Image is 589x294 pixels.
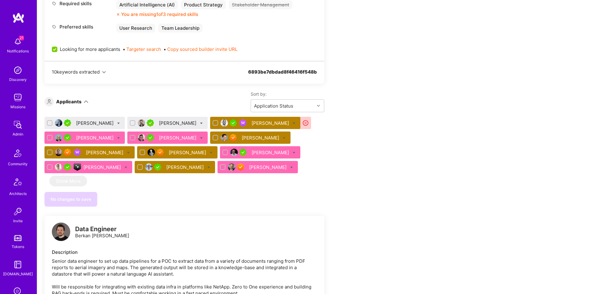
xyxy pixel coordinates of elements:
img: A.Teamer in Residence [64,119,71,127]
img: A.I. guild [74,163,81,171]
img: User Avatar [221,119,228,127]
div: Berkan [PERSON_NAME] [75,226,129,239]
i: Bulk Status Update [127,151,130,154]
img: A.Teamer in Residence [64,163,71,171]
i: icon Tag [52,1,56,6]
img: logo [52,223,70,241]
div: [PERSON_NAME] [86,149,125,156]
img: discovery [12,64,24,76]
i: Bulk Status Update [293,151,295,154]
div: Discovery [9,76,27,83]
img: A.Teamer in Residence [154,163,161,171]
img: Architects [10,176,25,190]
div: [PERSON_NAME] [249,164,288,170]
img: bell [12,36,24,48]
div: Notifications [7,48,29,54]
i: icon Tag [52,25,56,29]
img: User Avatar [221,134,228,141]
img: A.Teamer in Residence [64,134,71,141]
div: Applicants [56,98,82,105]
i: icon CloseOrange [116,13,120,16]
button: Targeter search [126,46,161,52]
div: Tokens [12,243,24,250]
div: Invite [13,218,23,224]
i: Bulk Status Update [283,137,286,139]
span: Looking for more applicants [60,46,120,52]
i: Bulk Status Update [125,166,127,169]
i: Bulk Status Update [210,151,213,154]
div: Architects [9,190,27,197]
a: logo [52,223,70,242]
span: • [123,46,161,52]
div: 6893be7dbdad8f46416f548b [248,69,317,82]
i: Bulk Status Update [117,137,120,139]
img: Exceptional A.Teamer [237,163,244,171]
div: [PERSON_NAME] [169,149,207,156]
img: logo [12,12,25,23]
span: 21 [19,36,24,40]
img: User Avatar [148,149,155,156]
button: 10keywords extracted [52,69,106,75]
div: Product Strategy [181,0,226,9]
i: Bulk Status Update [293,122,295,125]
i: Bulk Status Update [200,137,203,139]
img: admin teamwork [12,119,24,131]
i: icon Chevron [317,104,320,107]
img: User Avatar [55,134,62,141]
div: [PERSON_NAME] [166,164,205,170]
div: [PERSON_NAME] [76,135,115,141]
img: User Avatar [228,163,235,171]
img: User Avatar [55,119,62,127]
img: Exceptional A.Teamer [64,149,71,156]
img: User Avatar [55,163,62,171]
button: Show More [49,176,87,186]
div: Stakeholder Management [229,0,292,9]
img: teamwork [12,91,24,104]
div: Team Leadership [158,24,202,32]
img: User Avatar [138,134,145,141]
img: User Avatar [230,149,238,156]
img: tokens [14,235,21,241]
i: Bulk Status Update [200,122,203,125]
div: [PERSON_NAME] [252,120,290,126]
img: A.Teamer in Residence [147,134,154,141]
div: Data Engineer [75,226,129,232]
div: [DOMAIN_NAME] [3,271,33,277]
div: [PERSON_NAME] [242,135,280,141]
i: icon CloseRedCircle [302,120,309,127]
i: icon Applicant [47,99,52,104]
img: Been on Mission [74,149,81,156]
img: Exceptional A.Teamer [156,149,164,156]
div: [PERSON_NAME] [252,149,290,156]
img: Exceptional A.Teamer [229,134,237,141]
div: Artificial Intelligence (AI) [116,0,178,9]
div: [PERSON_NAME] [83,164,122,170]
img: User Avatar [138,119,145,127]
i: Bulk Status Update [207,166,210,169]
div: [PERSON_NAME] [76,120,115,126]
div: Required skills [52,0,113,7]
div: Community [8,161,28,167]
div: User Research [116,24,155,32]
i: Bulk Status Update [290,166,293,169]
div: [PERSON_NAME] [159,120,198,126]
span: • [164,46,237,52]
button: Copy sourced builder invite URL [167,46,237,52]
div: Admin [13,131,23,137]
img: Community [10,146,25,161]
img: A.Teamer in Residence [239,149,247,156]
div: You are missing 1 of 3 required skills [121,11,198,17]
label: Sort by: [251,91,324,97]
img: User Avatar [145,163,152,171]
i: icon Chevron [102,71,106,74]
img: A.Teamer in Residence [147,119,154,127]
div: Preferred skills [52,24,113,30]
div: Application Status [254,103,293,109]
i: Bulk Status Update [117,122,120,125]
img: User Avatar [55,149,62,156]
div: Description [52,249,317,255]
img: guide book [12,258,24,271]
i: icon ArrowDown [84,99,88,104]
img: A.Teamer in Residence [229,119,237,127]
img: Invite [12,205,24,218]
